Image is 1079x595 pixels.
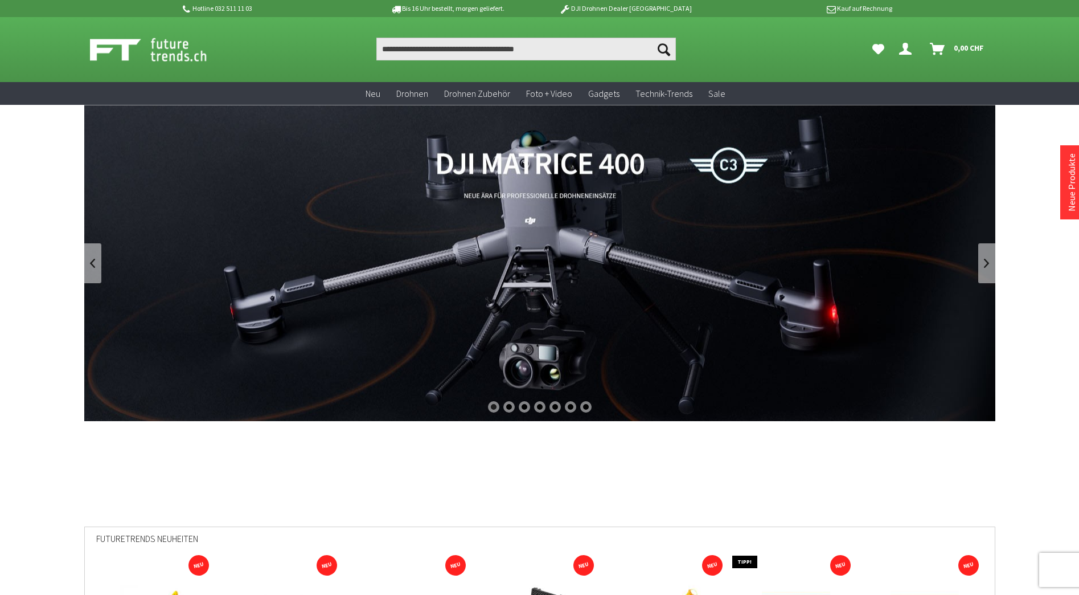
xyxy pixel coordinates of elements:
[536,2,714,15] p: DJI Drohnen Dealer [GEOGRAPHIC_DATA]
[954,39,984,57] span: 0,00 CHF
[627,82,700,105] a: Technik-Trends
[565,401,576,413] div: 6
[715,2,892,15] p: Kauf auf Rechnung
[580,82,627,105] a: Gadgets
[84,105,995,421] a: DJI Matrice 400
[588,88,619,99] span: Gadgets
[90,35,232,64] img: Shop Futuretrends - zur Startseite wechseln
[895,38,921,60] a: Dein Konto
[388,82,436,105] a: Drohnen
[652,38,676,60] button: Suchen
[518,82,580,105] a: Foto + Video
[635,88,692,99] span: Technik-Trends
[366,88,380,99] span: Neu
[580,401,592,413] div: 7
[444,88,510,99] span: Drohnen Zubehör
[925,38,990,60] a: Warenkorb
[488,401,499,413] div: 1
[436,82,518,105] a: Drohnen Zubehör
[358,82,388,105] a: Neu
[534,401,545,413] div: 4
[700,82,733,105] a: Sale
[396,88,428,99] span: Drohnen
[708,88,725,99] span: Sale
[519,401,530,413] div: 3
[549,401,561,413] div: 5
[1066,153,1077,211] a: Neue Produkte
[867,38,890,60] a: Meine Favoriten
[181,2,359,15] p: Hotline 032 511 11 03
[96,527,983,559] div: Futuretrends Neuheiten
[359,2,536,15] p: Bis 16 Uhr bestellt, morgen geliefert.
[503,401,515,413] div: 2
[526,88,572,99] span: Foto + Video
[376,38,676,60] input: Produkt, Marke, Kategorie, EAN, Artikelnummer…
